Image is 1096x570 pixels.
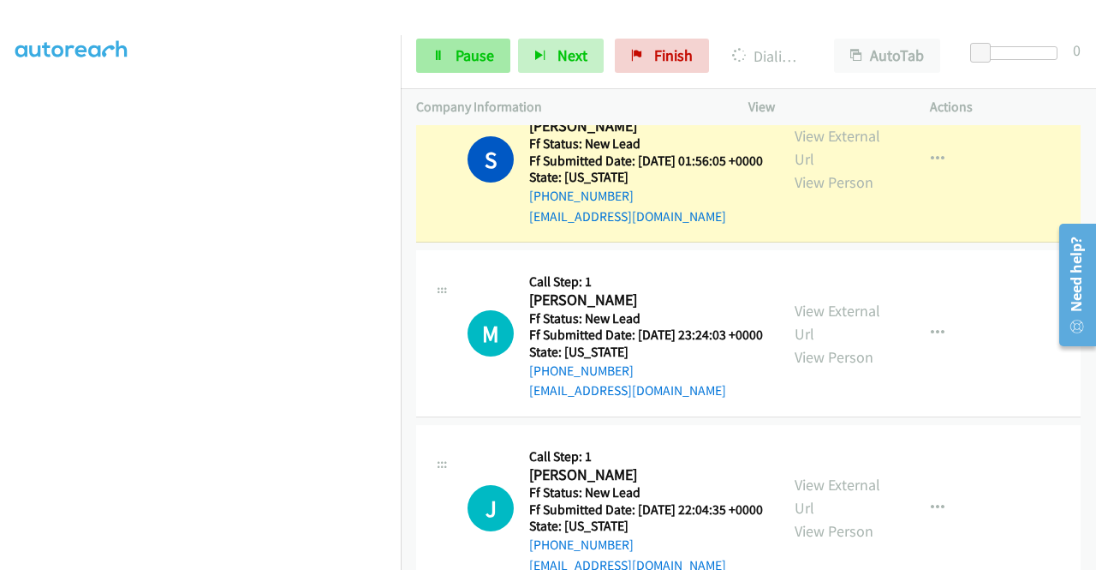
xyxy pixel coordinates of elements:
[1047,217,1096,353] iframe: Resource Center
[834,39,940,73] button: AutoTab
[529,135,763,153] h5: Ff Status: New Lead
[529,208,726,225] a: [EMAIL_ADDRESS][DOMAIN_NAME]
[795,301,880,344] a: View External Url
[529,484,763,501] h5: Ff Status: New Lead
[795,347,873,367] a: View Person
[795,521,873,541] a: View Person
[795,475,880,518] a: View External Url
[529,273,763,291] h5: Call Step: 1
[468,136,514,183] h1: S
[654,45,693,65] span: Finish
[529,518,763,535] h5: State: [US_STATE]
[529,327,763,344] h5: Ff Submitted Date: [DATE] 23:24:03 +0000
[468,485,514,531] div: The call is yet to be attempted
[615,39,709,73] a: Finish
[529,363,634,379] a: [PHONE_NUMBER]
[529,310,763,327] h5: Ff Status: New Lead
[529,501,763,519] h5: Ff Submitted Date: [DATE] 22:04:35 +0000
[979,46,1057,60] div: Delay between calls (in seconds)
[930,97,1081,117] p: Actions
[557,45,587,65] span: Next
[529,291,758,310] h2: [PERSON_NAME]
[529,188,634,204] a: [PHONE_NUMBER]
[732,45,803,68] p: Dialing [PERSON_NAME]
[529,448,763,465] h5: Call Step: 1
[529,465,758,485] h2: [PERSON_NAME]
[468,310,514,357] div: The call is yet to be attempted
[795,172,873,192] a: View Person
[795,126,880,169] a: View External Url
[416,97,718,117] p: Company Information
[529,344,763,361] h5: State: [US_STATE]
[529,117,758,136] h2: [PERSON_NAME]
[529,153,763,170] h5: Ff Submitted Date: [DATE] 01:56:05 +0000
[416,39,510,73] a: Pause
[748,97,899,117] p: View
[529,169,763,186] h5: State: [US_STATE]
[529,537,634,553] a: [PHONE_NUMBER]
[529,382,726,399] a: [EMAIL_ADDRESS][DOMAIN_NAME]
[468,310,514,357] h1: M
[456,45,494,65] span: Pause
[468,485,514,531] h1: J
[1073,39,1081,62] div: 0
[518,39,604,73] button: Next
